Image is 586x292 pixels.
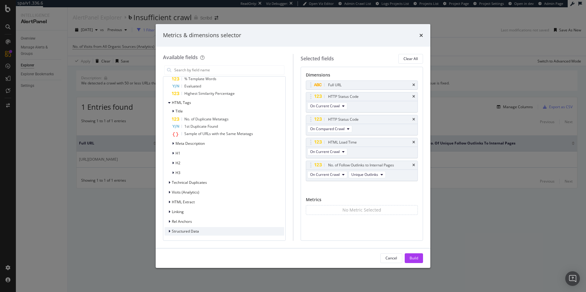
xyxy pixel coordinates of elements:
span: Linking [172,209,184,214]
span: Rel Anchors [172,219,192,224]
div: No. of Follow Outlinks to Internal PagestimesOn Current CrawlUnique Outlinks [306,161,418,181]
div: modal [156,24,430,268]
div: HTTP Status CodetimesOn Compared Crawl [306,115,418,135]
div: times [419,31,423,39]
button: Clear All [398,54,423,64]
span: HTML Extract [172,199,195,205]
div: Metrics & dimensions selector [163,31,241,39]
button: Unique Outlinks [349,171,386,178]
button: On Current Crawl [307,102,347,110]
span: On Compared Crawl [310,126,345,131]
button: Cancel [380,253,402,263]
span: H3 [175,170,180,175]
button: On Current Crawl [307,148,347,155]
div: Clear All [403,56,418,61]
span: Unique Outlinks [351,172,378,177]
div: HTTP Status Code [328,116,359,123]
div: times [412,163,415,167]
div: No. of Follow Outlinks to Internal Pages [328,162,394,168]
span: Structured Data [172,229,199,234]
span: % Template Words [184,76,216,81]
div: Full URL [328,82,342,88]
div: Build [410,255,418,261]
div: times [412,118,415,121]
div: times [412,83,415,87]
div: Dimensions [306,72,418,80]
div: HTTP Status CodetimesOn Current Crawl [306,92,418,112]
div: times [412,141,415,144]
div: Cancel [385,255,397,261]
span: On Current Crawl [310,149,340,154]
span: Technical Duplicates [172,180,207,185]
span: On Current Crawl [310,172,340,177]
div: HTTP Status Code [328,94,359,100]
span: H2 [175,160,180,166]
span: HTML Tags [172,100,191,105]
span: Highest Similarity Percentage [184,91,235,96]
div: HTML Load TimetimesOn Current Crawl [306,138,418,158]
span: H1 [175,151,180,156]
button: On Current Crawl [307,171,347,178]
div: times [412,95,415,98]
div: No Metric Selected [342,207,381,213]
span: Evaluated [184,84,201,89]
span: Meta Description [175,141,205,146]
div: Metrics [306,197,418,205]
div: Selected fields [301,55,334,62]
span: On Current Crawl [310,103,340,109]
div: HTML Load Time [328,139,357,145]
span: Sample of URLs with the Same Metatags [184,131,253,136]
div: Open Intercom Messenger [565,271,580,286]
div: Full URLtimes [306,80,418,90]
span: Visits (Analytics) [172,190,199,195]
span: 1st Duplicate Found [184,124,218,129]
div: Available fields [163,54,198,61]
button: Build [405,253,423,263]
span: Title [175,109,183,114]
span: No. of Duplicate Metatags [184,116,229,122]
input: Search by field name [174,66,284,75]
button: On Compared Crawl [307,125,352,133]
